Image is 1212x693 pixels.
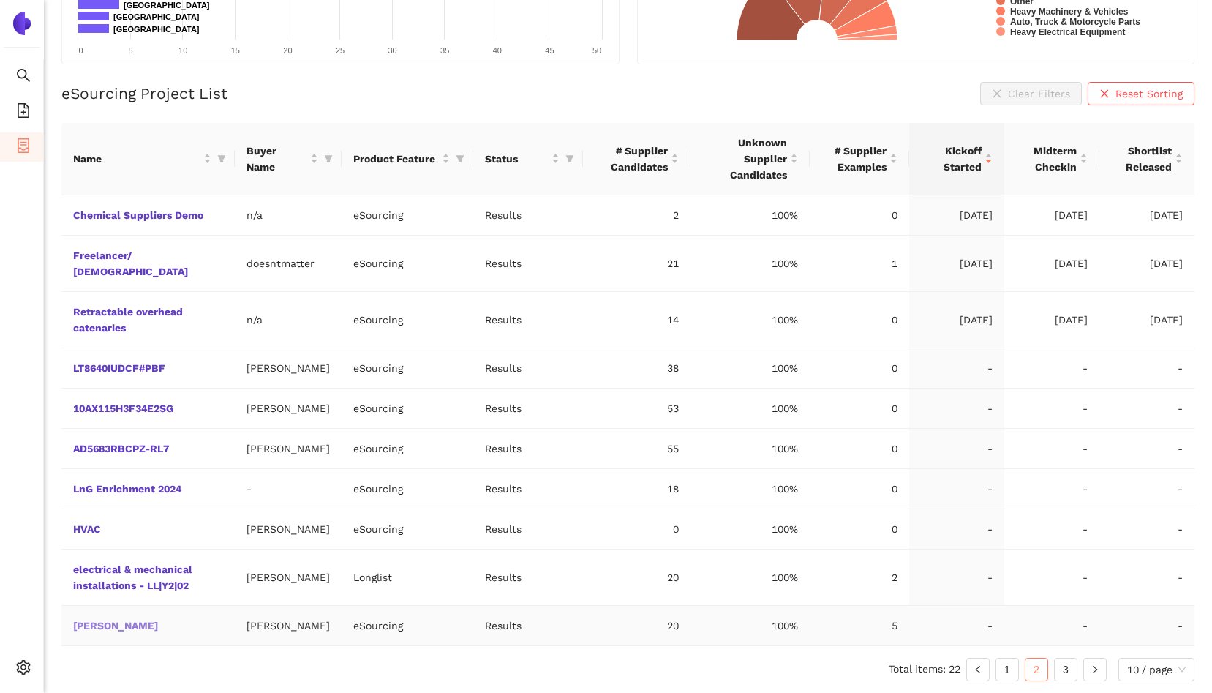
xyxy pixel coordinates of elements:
[810,509,909,550] td: 0
[16,63,31,92] span: search
[342,292,473,348] td: eSourcing
[909,509,1004,550] td: -
[283,46,292,55] text: 20
[690,606,810,646] td: 100%
[810,469,909,509] td: 0
[61,83,227,104] h2: eSourcing Project List
[1099,195,1194,236] td: [DATE]
[1004,195,1099,236] td: [DATE]
[810,236,909,292] td: 1
[1025,659,1047,681] a: 2
[1010,7,1129,17] text: Heavy Machinery & Vehicles
[592,46,601,55] text: 50
[690,550,810,606] td: 100%
[583,348,690,389] td: 38
[966,658,990,681] button: left
[1099,236,1194,292] td: [DATE]
[440,46,449,55] text: 35
[909,606,1004,646] td: -
[1025,658,1048,681] li: 2
[473,550,583,606] td: Results
[810,195,909,236] td: 0
[1083,658,1107,681] button: right
[909,429,1004,469] td: -
[909,348,1004,389] td: -
[583,389,690,429] td: 53
[342,469,473,509] td: eSourcing
[690,389,810,429] td: 100%
[583,236,690,292] td: 21
[565,154,574,163] span: filter
[921,143,982,175] span: Kickoff Started
[1099,123,1194,195] th: this column's title is Shortlist Released,this column is sortable
[485,151,549,167] span: Status
[113,25,200,34] text: [GEOGRAPHIC_DATA]
[583,509,690,550] td: 0
[235,550,342,606] td: [PERSON_NAME]
[909,236,1004,292] td: [DATE]
[124,1,210,10] text: [GEOGRAPHIC_DATA]
[562,148,577,170] span: filter
[1099,89,1110,100] span: close
[810,606,909,646] td: 5
[235,292,342,348] td: n/a
[336,46,345,55] text: 25
[1091,665,1099,674] span: right
[1054,658,1077,681] li: 3
[1099,606,1194,646] td: -
[342,606,473,646] td: eSourcing
[113,12,200,21] text: [GEOGRAPHIC_DATA]
[1004,469,1099,509] td: -
[342,123,473,195] th: this column's title is Product Feature,this column is sortable
[821,143,887,175] span: # Supplier Examples
[324,154,333,163] span: filter
[16,655,31,684] span: setting
[473,469,583,509] td: Results
[235,469,342,509] td: -
[583,550,690,606] td: 20
[235,429,342,469] td: [PERSON_NAME]
[1099,429,1194,469] td: -
[473,236,583,292] td: Results
[1004,292,1099,348] td: [DATE]
[473,429,583,469] td: Results
[583,123,690,195] th: this column's title is # Supplier Candidates,this column is sortable
[473,348,583,389] td: Results
[353,151,439,167] span: Product Feature
[235,236,342,292] td: doesntmatter
[16,98,31,127] span: file-add
[810,550,909,606] td: 2
[473,123,583,195] th: this column's title is Status,this column is sortable
[583,195,690,236] td: 2
[810,429,909,469] td: 0
[1004,606,1099,646] td: -
[583,469,690,509] td: 18
[909,550,1004,606] td: -
[1010,27,1125,37] text: Heavy Electrical Equipment
[246,143,307,175] span: Buyer Name
[493,46,502,55] text: 40
[690,429,810,469] td: 100%
[583,292,690,348] td: 14
[583,429,690,469] td: 55
[690,509,810,550] td: 100%
[235,195,342,236] td: n/a
[235,123,342,195] th: this column's title is Buyer Name,this column is sortable
[995,658,1019,681] li: 1
[235,509,342,550] td: [PERSON_NAME]
[321,140,336,178] span: filter
[235,389,342,429] td: [PERSON_NAME]
[690,292,810,348] td: 100%
[456,154,464,163] span: filter
[1099,509,1194,550] td: -
[909,389,1004,429] td: -
[342,509,473,550] td: eSourcing
[1099,292,1194,348] td: [DATE]
[1099,348,1194,389] td: -
[473,509,583,550] td: Results
[583,606,690,646] td: 20
[473,606,583,646] td: Results
[1088,82,1194,105] button: closeReset Sorting
[61,123,235,195] th: this column's title is Name,this column is sortable
[810,389,909,429] td: 0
